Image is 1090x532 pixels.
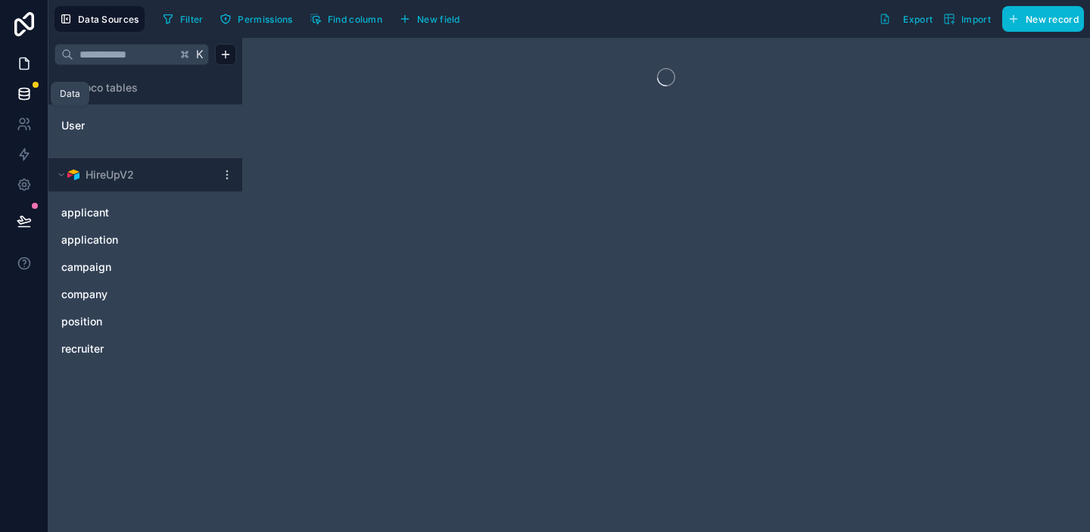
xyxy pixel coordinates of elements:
[417,14,460,25] span: New field
[61,205,109,220] span: applicant
[61,260,111,275] span: campaign
[961,14,991,25] span: Import
[214,8,297,30] button: Permissions
[157,8,209,30] button: Filter
[394,8,466,30] button: New field
[54,114,236,138] div: User
[61,205,199,220] a: applicant
[874,6,938,32] button: Export
[61,341,104,356] span: recruiter
[304,8,388,30] button: Find column
[61,341,199,356] a: recruiter
[60,88,80,100] div: Data
[61,232,118,247] span: application
[54,228,236,252] div: application
[54,282,236,306] div: company
[180,14,204,25] span: Filter
[214,8,304,30] a: Permissions
[54,337,236,361] div: recruiter
[54,201,236,225] div: applicant
[67,169,79,181] img: Airtable Logo
[996,6,1084,32] a: New record
[61,260,199,275] a: campaign
[938,6,996,32] button: Import
[61,287,107,302] span: company
[86,167,134,182] span: HireUpV2
[61,232,199,247] a: application
[54,6,145,32] button: Data Sources
[54,164,215,185] button: Airtable LogoHireUpV2
[54,255,236,279] div: campaign
[195,49,205,60] span: K
[54,310,236,334] div: position
[1002,6,1084,32] button: New record
[61,118,85,133] span: User
[54,77,227,98] button: Noloco tables
[61,287,199,302] a: company
[1026,14,1079,25] span: New record
[61,314,102,329] span: position
[238,14,292,25] span: Permissions
[67,80,138,95] span: Noloco tables
[78,14,139,25] span: Data Sources
[61,118,184,133] a: User
[61,314,199,329] a: position
[328,14,382,25] span: Find column
[903,14,933,25] span: Export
